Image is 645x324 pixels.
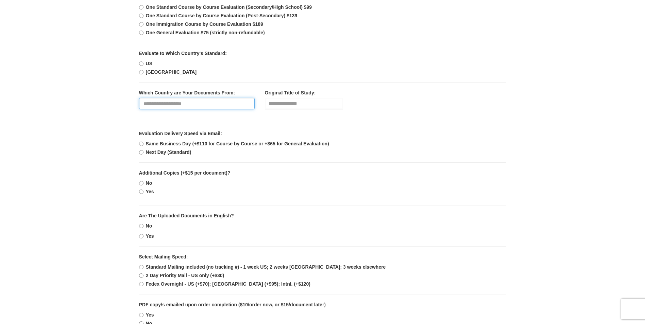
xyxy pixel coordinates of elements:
[146,281,311,287] b: Fedex Overnight - US (+$70); [GEOGRAPHIC_DATA] (+$95); Intnl. (+$120)
[265,89,316,96] label: Original Title of Study:
[139,89,235,96] label: Which Country are Your Documents From:
[146,13,298,18] b: One Standard Course by Course Evaluation (Post-Secondary) $139
[139,22,143,26] input: One Immigration Course by Course Evaluation $189
[146,61,152,66] b: US
[146,21,263,27] b: One Immigration Course by Course Evaluation $189
[139,51,227,56] b: Evaluate to Which Country's Standard:
[139,190,143,194] input: Yes
[139,273,143,278] input: 2 Day Priority Mail - US only (+$30)
[139,302,326,307] b: PDF copy/s emailed upon order completion ($10/order now, or $15/document later)
[146,223,152,229] b: No
[139,131,222,136] b: Evaluation Delivery Speed via Email:
[146,233,154,239] b: Yes
[139,61,143,66] input: US
[146,189,154,194] b: Yes
[146,30,265,35] b: One General Evaluation $75 (strictly non-refundable)
[139,31,143,35] input: One General Evaluation $75 (strictly non-refundable)
[139,224,143,228] input: No
[139,5,143,10] input: One Standard Course by Course Evaluation (Secondary/High School) $99
[139,181,143,185] input: No
[139,150,143,155] input: Next Day (Standard)
[146,69,197,75] b: [GEOGRAPHIC_DATA]
[146,180,152,186] b: No
[139,254,188,259] b: Select Mailing Speed:
[139,265,143,269] input: Standard Mailing included (no tracking #) - 1 week US; 2 weeks [GEOGRAPHIC_DATA]; 3 weeks elsewhere
[139,234,143,238] input: Yes
[146,312,154,318] b: Yes
[146,264,386,270] b: Standard Mailing included (no tracking #) - 1 week US; 2 weeks [GEOGRAPHIC_DATA]; 3 weeks elsewhere
[146,273,224,278] b: 2 Day Priority Mail - US only (+$30)
[139,282,143,286] input: Fedex Overnight - US (+$70); [GEOGRAPHIC_DATA] (+$95); Intnl. (+$120)
[139,313,143,317] input: Yes
[139,170,231,176] b: Additional Copies (+$15 per document)?
[139,142,143,146] input: Same Business Day (+$110 for Course by Course or +$65 for General Evaluation)
[146,4,312,10] b: One Standard Course by Course Evaluation (Secondary/High School) $99
[139,70,143,74] input: [GEOGRAPHIC_DATA]
[139,14,143,18] input: One Standard Course by Course Evaluation (Post-Secondary) $139
[146,141,329,146] b: Same Business Day (+$110 for Course by Course or +$65 for General Evaluation)
[139,213,234,218] b: Are The Uploaded Documents in English?
[146,149,191,155] b: Next Day (Standard)
[512,82,645,324] iframe: LiveChat chat widget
